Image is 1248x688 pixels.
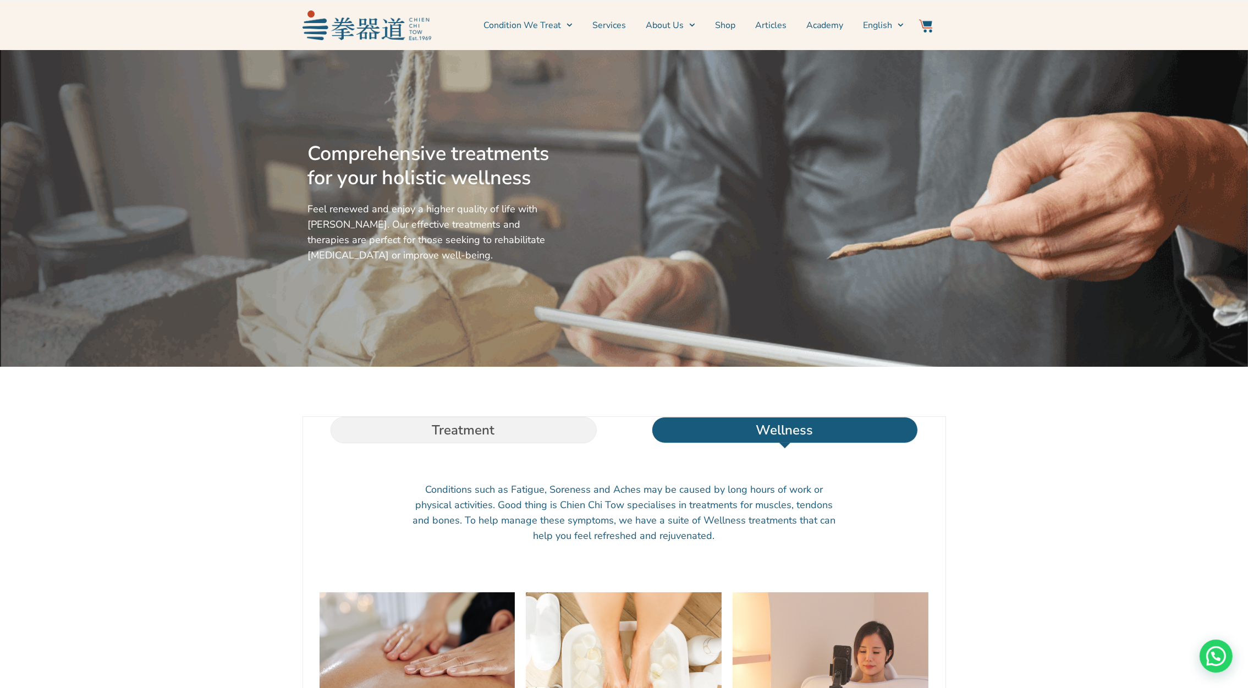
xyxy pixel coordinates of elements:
p: Feel renewed and enjoy a higher quality of life with [PERSON_NAME]. Our effective treatments and ... [308,201,554,263]
a: Academy [806,12,843,39]
img: Website Icon-03 [919,19,932,32]
a: Articles [755,12,787,39]
span: English [863,19,892,32]
nav: Menu [437,12,904,39]
a: About Us [646,12,695,39]
a: Services [592,12,626,39]
a: Condition We Treat [483,12,573,39]
h2: Comprehensive treatments for your holistic wellness [308,142,554,190]
a: English [863,12,904,39]
p: Conditions such as Fatigue, Soreness and Aches may be caused by long hours of work or physical ac... [413,482,836,543]
a: Shop [715,12,735,39]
